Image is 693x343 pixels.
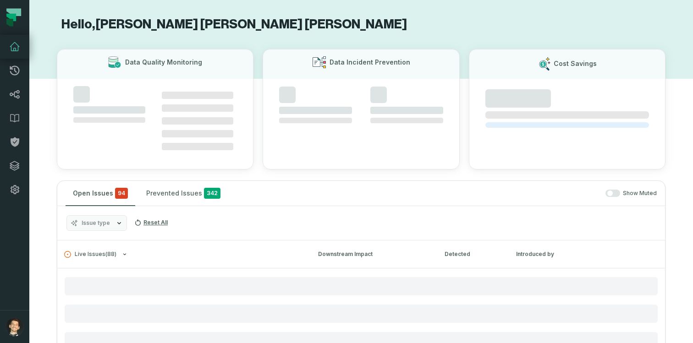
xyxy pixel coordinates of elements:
span: critical issues and errors combined [115,188,128,199]
button: Reset All [131,215,171,230]
button: Prevented Issues [139,181,228,206]
h1: Hello, [PERSON_NAME] [PERSON_NAME] [PERSON_NAME] [57,16,665,33]
h3: Cost Savings [554,59,597,68]
h3: Data Incident Prevention [330,58,410,67]
h3: Data Quality Monitoring [125,58,202,67]
button: Live Issues(88) [64,251,302,258]
div: Downstream Impact [318,250,428,258]
span: Live Issues ( 88 ) [64,251,116,258]
span: Issue type [82,219,110,227]
button: Data Quality Monitoring [57,49,253,169]
button: Issue type [66,215,127,231]
span: 342 [204,188,220,199]
button: Data Incident Prevention [263,49,459,169]
div: Detected [445,250,500,258]
button: Open Issues [66,181,135,206]
div: Introduced by [516,250,599,258]
button: Cost Savings [469,49,665,169]
img: avatar of Ricardo Matheus Bertacini Borges [5,318,24,336]
div: Show Muted [231,190,657,197]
